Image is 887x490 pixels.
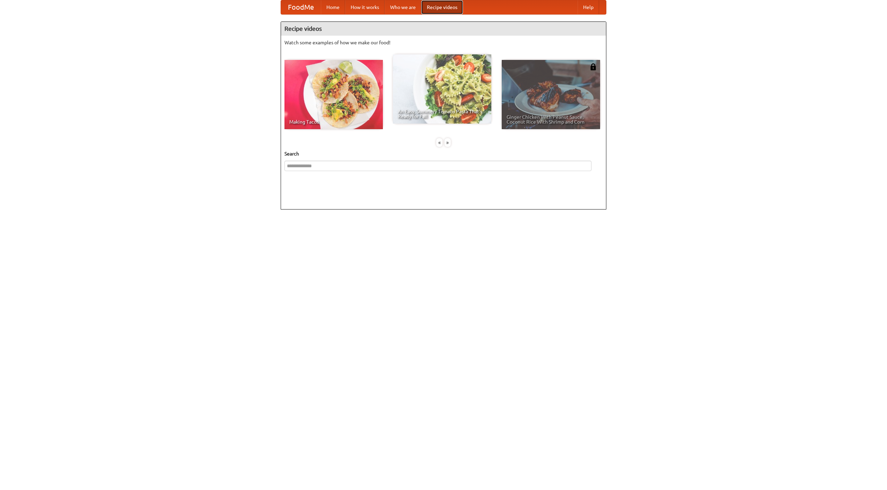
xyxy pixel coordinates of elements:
div: « [436,138,442,147]
a: FoodMe [281,0,321,14]
a: How it works [345,0,385,14]
a: Home [321,0,345,14]
span: An Easy, Summery Tomato Pasta That's Ready for Fall [398,109,486,119]
a: Help [578,0,599,14]
a: Recipe videos [421,0,463,14]
a: Who we are [385,0,421,14]
h4: Recipe videos [281,22,606,36]
span: Making Tacos [289,119,378,124]
div: » [445,138,451,147]
h5: Search [284,150,603,157]
a: Making Tacos [284,60,383,129]
a: An Easy, Summery Tomato Pasta That's Ready for Fall [393,54,491,124]
img: 483408.png [590,63,597,70]
p: Watch some examples of how we make our food! [284,39,603,46]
